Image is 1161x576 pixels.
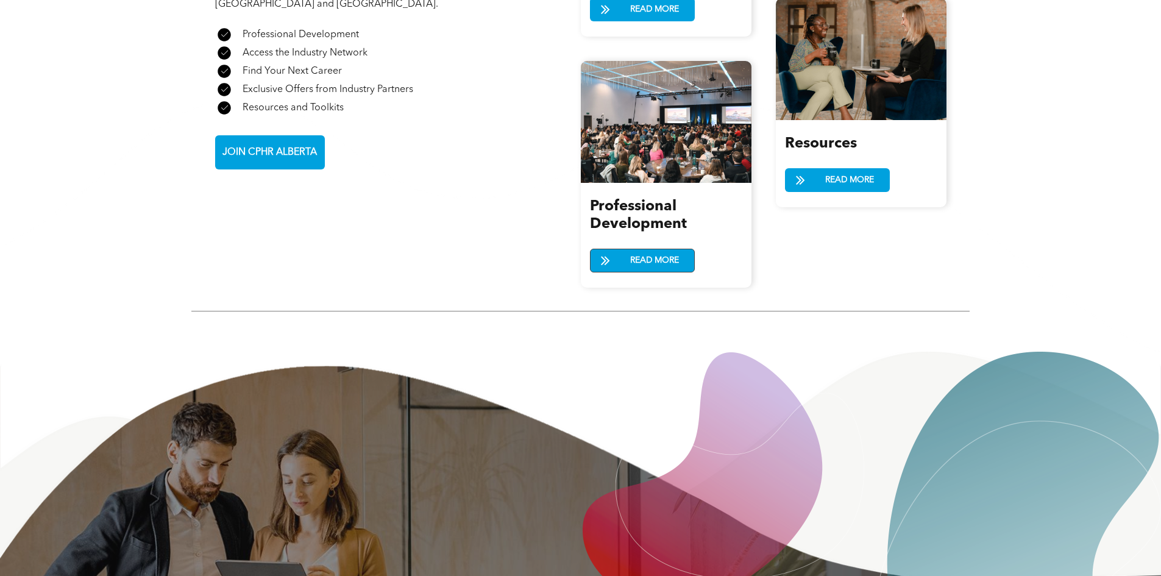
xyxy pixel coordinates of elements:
span: JOIN CPHR ALBERTA [218,141,321,165]
span: Find Your Next Career [243,66,342,76]
span: Access the Industry Network [243,48,367,58]
span: Professional Development [243,30,359,40]
span: READ MORE [821,169,878,191]
span: Resources [785,137,857,151]
a: READ MORE [785,168,890,192]
a: READ MORE [590,249,695,272]
a: JOIN CPHR ALBERTA [215,135,325,169]
span: Exclusive Offers from Industry Partners [243,85,413,94]
span: Resources and Toolkits [243,103,344,113]
span: Professional Development [590,199,687,232]
span: READ MORE [626,249,683,272]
